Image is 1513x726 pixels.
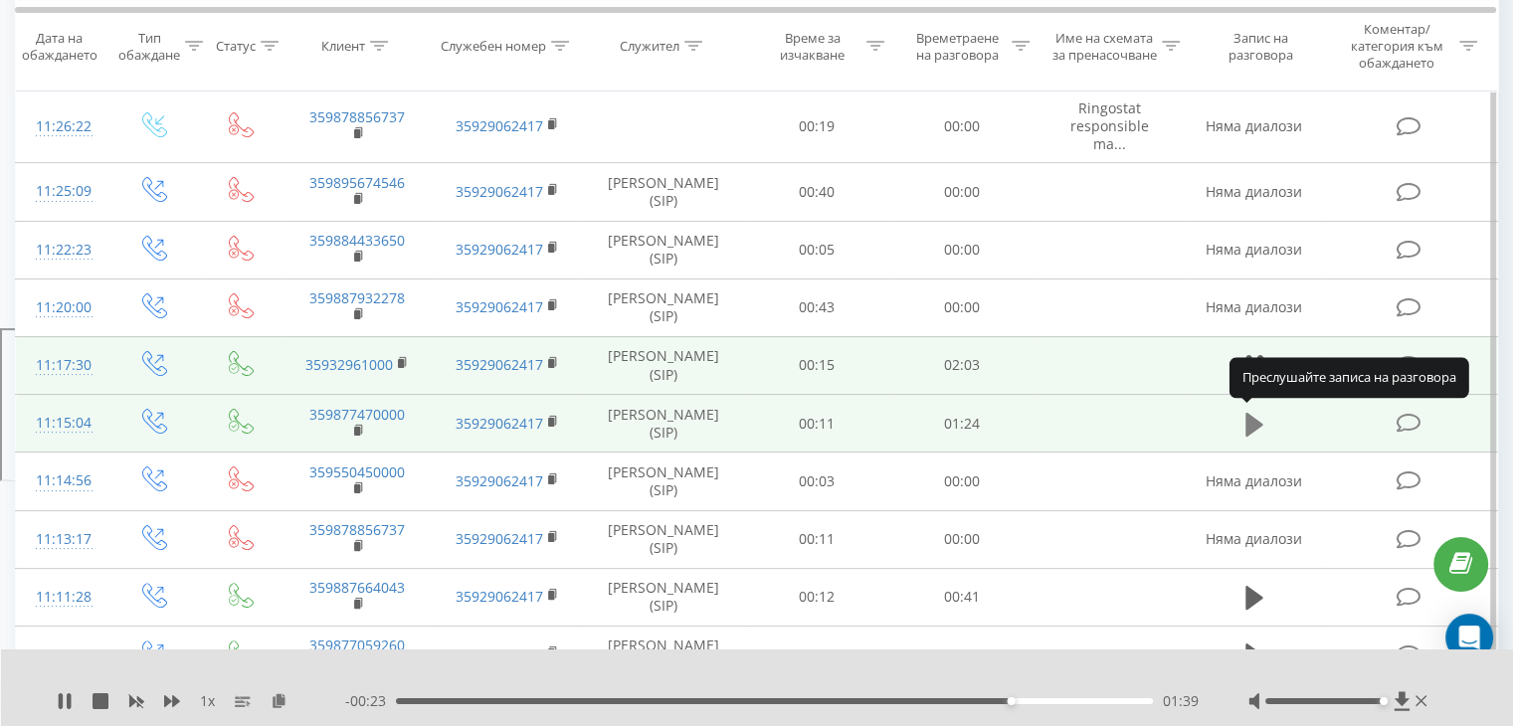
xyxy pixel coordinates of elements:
td: 00:19 [745,90,889,163]
img: website_grey.svg [32,52,48,68]
div: 11:14:56 [36,461,89,500]
td: 00:00 [889,453,1034,510]
span: Няма диалози [1206,182,1302,201]
div: Клиент [321,38,365,55]
div: Преслушайте записа на разговора [1229,358,1469,398]
td: 02:03 [889,336,1034,394]
td: [PERSON_NAME] (SIP) [583,221,745,278]
span: - 00:23 [345,691,396,711]
a: 35929062417 [456,414,543,433]
div: 11:22:23 [36,231,89,270]
a: 359884433650 [309,231,405,250]
div: Open Intercom Messenger [1445,614,1493,661]
td: [PERSON_NAME] (SIP) [583,163,745,221]
td: 00:00 [889,163,1034,221]
a: 35929062417 [456,116,543,135]
div: Accessibility label [1007,697,1015,705]
td: 00:00 [889,90,1034,163]
a: 35932961000 [305,355,393,374]
div: Тип обаждане [118,29,180,63]
div: v 4.0.25 [56,32,97,48]
span: 1 x [200,691,215,711]
td: 00:11 [745,395,889,453]
td: [PERSON_NAME] (SIP) [583,336,745,394]
div: Статус [216,38,256,55]
div: Име на схемата за пренасочване [1052,29,1157,63]
a: 359887664043 [309,578,405,597]
div: 11:17:30 [36,346,89,385]
div: Domain Overview [80,117,178,130]
a: 35929062417 [456,529,543,548]
span: Няма диалози [1206,471,1302,490]
a: 359877059260 [309,635,405,654]
a: 35929062417 [456,182,543,201]
td: [PERSON_NAME] (SIP) [583,568,745,626]
a: 359550450000 [309,462,405,481]
td: [PERSON_NAME] (SIP) [583,395,745,453]
a: 35929062417 [456,240,543,259]
td: [PERSON_NAME] (SIP) [583,510,745,568]
a: 359878856737 [309,107,405,126]
a: 359878856737 [309,520,405,539]
div: Служител [620,38,679,55]
div: Времетраене на разговора [907,29,1007,63]
a: 35929062417 [456,587,543,606]
span: Ringostat responsible ma... [1070,98,1149,153]
td: 05:38 [889,626,1034,683]
span: Няма диалози [1206,529,1302,548]
td: 00:00 [889,510,1034,568]
div: Дата на обаждането [16,29,102,63]
span: 01:39 [1163,691,1199,711]
span: Няма диалози [1206,240,1302,259]
a: 35929062417 [456,471,543,490]
td: 00:11 [745,626,889,683]
td: 00:00 [889,221,1034,278]
img: tab_keywords_by_traffic_grey.svg [201,115,217,131]
a: 35929062417 [456,644,543,663]
td: 00:03 [745,453,889,510]
td: 00:12 [745,568,889,626]
div: Служебен номер [441,38,546,55]
div: 11:15:04 [36,404,89,443]
a: 359895674546 [309,173,405,192]
div: Accessibility label [1379,697,1387,705]
td: 00:11 [745,510,889,568]
td: 00:00 [889,278,1034,336]
div: Време за изчакване [763,29,862,63]
div: Запис на разговора [1203,29,1319,63]
div: 11:26:22 [36,107,89,146]
div: Коментар/категория към обаждането [1338,21,1454,72]
td: 00:43 [745,278,889,336]
div: 11:13:17 [36,520,89,559]
span: Няма диалози [1206,297,1302,316]
td: [PERSON_NAME] (SIP) [583,626,745,683]
td: 00:40 [745,163,889,221]
div: 11:20:00 [36,288,89,327]
td: [PERSON_NAME] (SIP) [583,278,745,336]
div: Keywords by Traffic [223,117,328,130]
td: [PERSON_NAME] (SIP) [583,453,745,510]
a: 35929062417 [456,355,543,374]
div: 11:25:09 [36,172,89,211]
td: 01:24 [889,395,1034,453]
td: 00:05 [745,221,889,278]
a: 359877470000 [309,405,405,424]
a: 359887932278 [309,288,405,307]
img: logo_orange.svg [32,32,48,48]
div: 11:11:28 [36,578,89,617]
span: Няма диалози [1206,116,1302,135]
td: 00:15 [745,336,889,394]
td: 00:41 [889,568,1034,626]
a: 35929062417 [456,297,543,316]
div: 10:56:07 [36,635,89,674]
img: tab_domain_overview_orange.svg [58,115,74,131]
div: Domain: [DOMAIN_NAME] [52,52,219,68]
